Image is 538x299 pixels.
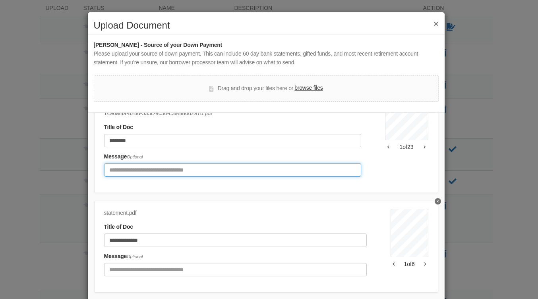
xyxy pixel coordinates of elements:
[385,143,428,151] div: 1 of 23
[435,198,441,204] button: Delete Bank Statement
[94,50,439,67] div: Please upload your source of down payment. This can include 60 day bank statements, gifted funds,...
[104,263,367,276] input: Include any comments on this document
[104,233,367,247] input: Document Title
[94,20,439,31] h2: Upload Document
[104,252,143,261] label: Message
[104,109,361,118] div: 1490af4a-824d-535c-ac50-c398f86d297b.pdf
[104,152,143,161] label: Message
[94,41,439,50] div: [PERSON_NAME] - Source of your Down Payment
[104,123,133,132] label: Title of Doc
[391,260,428,268] div: 1 of 6
[104,223,133,231] label: Title of Doc
[104,134,361,147] input: Document Title
[294,84,323,93] label: browse files
[127,254,143,259] span: Optional
[104,163,361,177] input: Include any comments on this document
[127,154,143,159] span: Optional
[433,19,438,28] button: ×
[104,209,367,218] div: statement.pdf
[209,84,323,93] div: Drag and drop your files here or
